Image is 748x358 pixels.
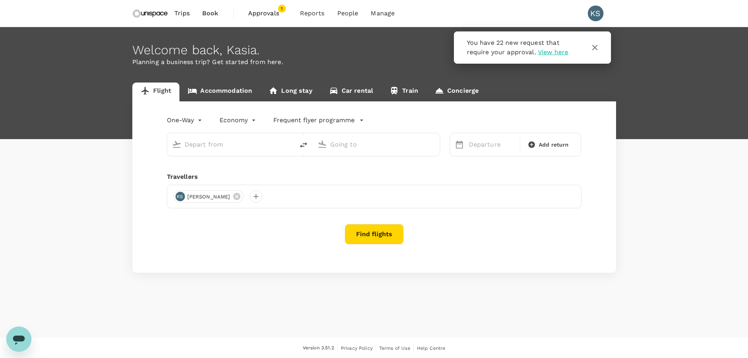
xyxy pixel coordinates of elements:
[260,83,320,101] a: Long stay
[183,193,235,201] span: [PERSON_NAME]
[341,345,373,351] span: Privacy Policy
[379,345,410,351] span: Terms of Use
[132,43,616,57] div: Welcome back , Kasia .
[303,344,334,352] span: Version 3.51.2
[417,344,446,352] a: Help Centre
[132,5,168,22] img: Unispace
[273,116,364,125] button: Frequent flyer programme
[300,9,325,18] span: Reports
[476,39,568,56] span: You have 22 new request that require your approval.
[167,114,204,127] div: One-Way
[379,344,410,352] a: Terms of Use
[174,190,244,203] div: KS[PERSON_NAME]
[345,224,404,244] button: Find flights
[330,138,423,151] input: Going to
[202,9,219,18] span: Book
[469,140,515,149] p: Departure
[219,114,258,127] div: Economy
[434,143,436,145] button: Open
[341,344,373,352] a: Privacy Policy
[461,38,469,47] img: Approval Request
[547,48,577,56] span: View here
[381,83,426,101] a: Train
[294,136,313,154] button: delete
[417,345,446,351] span: Help Centre
[588,6,604,21] div: KS
[167,172,582,182] div: Travellers
[337,9,358,18] span: People
[321,83,382,101] a: Car rental
[132,83,180,101] a: Flight
[248,9,287,18] span: Approvals
[426,83,487,101] a: Concierge
[371,9,395,18] span: Manage
[179,83,260,101] a: Accommodation
[176,192,185,201] div: KS
[539,141,569,149] span: Add return
[273,116,355,125] p: Frequent flyer programme
[185,138,278,151] input: Depart from
[289,143,290,145] button: Open
[278,5,286,13] span: 1
[174,9,190,18] span: Trips
[132,57,616,67] p: Planning a business trip? Get started from here.
[6,327,31,352] iframe: Button to launch messaging window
